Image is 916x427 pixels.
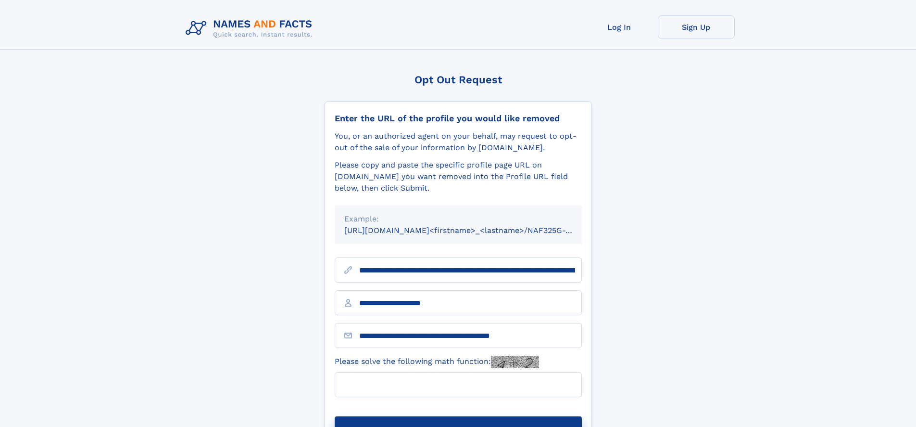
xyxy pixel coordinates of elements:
div: Please copy and paste the specific profile page URL on [DOMAIN_NAME] you want removed into the Pr... [335,159,582,194]
div: Example: [344,213,572,225]
div: Enter the URL of the profile you would like removed [335,113,582,124]
div: You, or an authorized agent on your behalf, may request to opt-out of the sale of your informatio... [335,130,582,154]
div: Opt Out Request [325,74,592,86]
img: Logo Names and Facts [182,15,320,41]
a: Sign Up [658,15,735,39]
label: Please solve the following math function: [335,356,539,368]
a: Log In [581,15,658,39]
small: [URL][DOMAIN_NAME]<firstname>_<lastname>/NAF325G-xxxxxxxx [344,226,600,235]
